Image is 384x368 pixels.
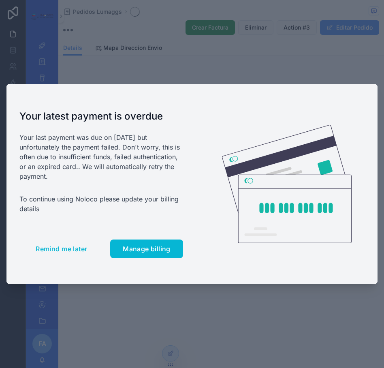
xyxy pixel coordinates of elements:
span: Manage billing [123,245,171,253]
span: Remind me later [36,245,87,253]
p: To continue using Noloco please update your billing details [19,194,183,214]
button: Manage billing [110,240,183,258]
img: Credit card illustration [222,125,352,243]
p: Your last payment was due on [DATE] but unfortunately the payment failed. Don't worry, this is of... [19,133,183,181]
button: Remind me later [19,240,104,258]
h1: Your latest payment is overdue [19,110,183,123]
